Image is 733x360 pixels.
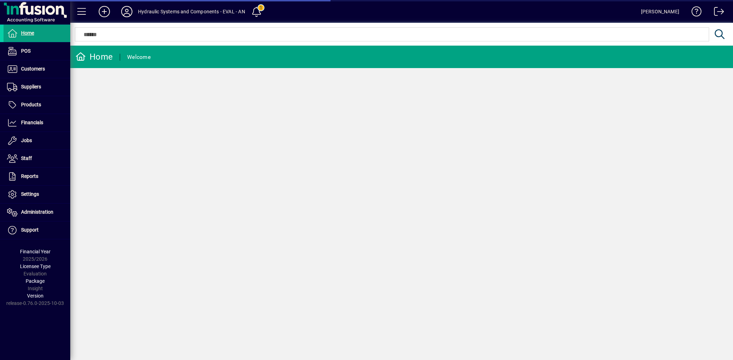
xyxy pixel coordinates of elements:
span: Suppliers [21,84,41,89]
span: Administration [21,209,53,215]
span: Home [21,30,34,36]
span: Customers [21,66,45,72]
span: Version [27,293,44,299]
span: Financial Year [20,249,51,254]
a: Reports [4,168,70,185]
span: Financials [21,120,43,125]
span: Settings [21,191,39,197]
span: Reports [21,173,38,179]
a: Products [4,96,70,114]
a: Suppliers [4,78,70,96]
span: Staff [21,155,32,161]
span: Products [21,102,41,107]
span: Support [21,227,39,233]
a: Jobs [4,132,70,149]
span: Package [26,278,45,284]
div: Welcome [127,52,151,63]
span: Licensee Type [20,264,51,269]
button: Profile [116,5,138,18]
button: Add [93,5,116,18]
div: Home [76,51,113,62]
a: POS [4,42,70,60]
div: Hydraulic Systems and Components - EVAL - AN [138,6,245,17]
div: [PERSON_NAME] [641,6,679,17]
a: Support [4,221,70,239]
a: Administration [4,204,70,221]
span: POS [21,48,31,54]
a: Customers [4,60,70,78]
a: Settings [4,186,70,203]
a: Logout [709,1,724,24]
span: Jobs [21,138,32,143]
a: Staff [4,150,70,167]
a: Knowledge Base [686,1,702,24]
a: Financials [4,114,70,132]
